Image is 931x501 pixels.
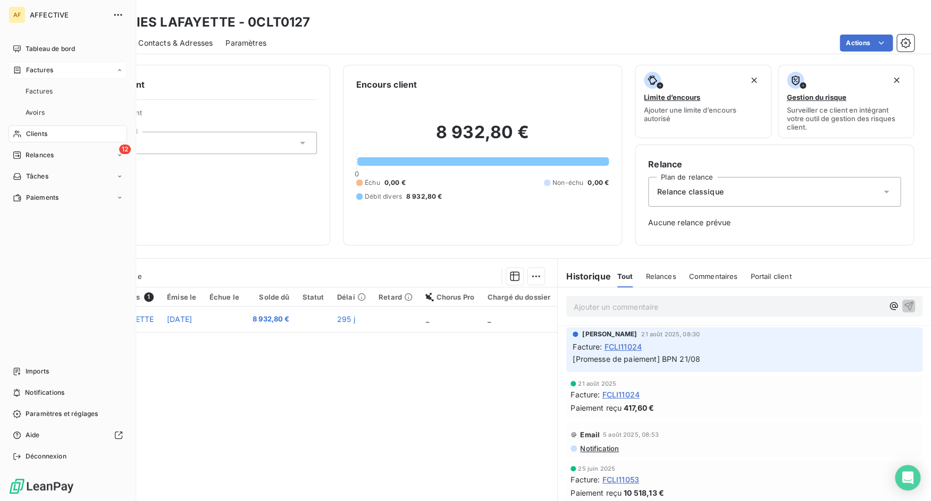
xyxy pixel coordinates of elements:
div: Statut [302,293,324,301]
span: 417,60 € [624,402,654,413]
h6: Historique [558,270,611,283]
span: 21 août 2025, 08:30 [641,331,700,337]
button: Gestion du risqueSurveiller ce client en intégrant votre outil de gestion des risques client. [778,65,915,138]
span: Clients [26,129,47,139]
span: Facture : [571,389,600,400]
span: Paiement reçu [571,487,622,498]
span: [Promesse de paiement] BPN 21/08 [573,354,700,363]
span: Tâches [26,172,48,181]
span: 25 juin 2025 [578,465,615,472]
span: _ [425,315,429,324]
span: 8 932,80 € [252,314,289,325]
span: Factures [26,87,53,96]
span: Gestion du risque [787,93,846,101]
div: Émise le [167,293,197,301]
div: Solde dû [252,293,289,301]
span: 0 [355,169,359,178]
span: 21 août 2025 [578,380,616,387]
div: Chargé du dossier [488,293,551,301]
span: Relance classique [657,186,724,197]
span: Échu [365,178,380,188]
span: Paramètres et réglages [26,409,98,419]
div: Retard [379,293,413,301]
h6: Relance [648,158,901,171]
span: Facture : [571,474,600,485]
h6: Informations client [64,78,317,91]
span: _ [488,315,491,324]
a: Aide [9,427,127,444]
span: FCLI11024 [602,389,639,400]
span: Déconnexion [26,452,66,461]
span: 0,00 € [384,178,406,188]
span: Tableau de bord [26,44,75,54]
span: Commentaires [689,272,737,281]
img: Logo LeanPay [9,478,74,495]
span: Tout [617,272,633,281]
span: 0,00 € [588,178,609,188]
span: Paramètres [225,38,266,48]
span: FCLI11024 [604,341,641,352]
span: Limite d’encours [644,93,700,101]
span: Portail client [750,272,791,281]
button: Actions [840,35,893,52]
span: 5 août 2025, 08:53 [603,431,659,438]
span: AFFECTIVE [30,11,106,19]
div: Délai [337,293,366,301]
span: Paiements [26,193,58,202]
span: Imports [26,367,49,376]
span: Contacts & Adresses [138,38,213,48]
div: Chorus Pro [425,293,474,301]
div: Échue le [209,293,240,301]
span: Paiement reçu [571,402,622,413]
h6: Encours client [356,78,417,91]
h3: GALERIES LAFAYETTE - 0CLT0127 [94,13,310,32]
div: Open Intercom Messenger [895,465,920,490]
span: Relances [26,150,54,160]
span: 12 [119,145,131,154]
button: Limite d’encoursAjouter une limite d’encours autorisé [635,65,771,138]
span: Non-échu [552,178,583,188]
span: Surveiller ce client en intégrant votre outil de gestion des risques client. [787,106,905,131]
span: Avoirs [26,108,45,117]
span: 295 j [337,315,355,324]
span: 10 518,13 € [624,487,664,498]
span: Aucune relance prévue [648,217,901,228]
span: Ajouter une limite d’encours autorisé [644,106,762,123]
span: 1 [144,292,154,302]
span: Factures [26,65,53,75]
span: [PERSON_NAME] [582,329,637,339]
span: Facture : [573,341,602,352]
span: Notifications [25,388,64,397]
span: Relances [645,272,676,281]
h2: 8 932,80 € [356,122,609,154]
span: Propriétés Client [86,108,317,123]
span: FCLI11053 [602,474,639,485]
span: [DATE] [167,315,192,324]
span: Notification [579,444,619,453]
span: Débit divers [365,192,402,201]
div: AF [9,6,26,23]
span: 8 932,80 € [406,192,442,201]
span: Aide [26,430,40,440]
span: Email [580,430,600,439]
